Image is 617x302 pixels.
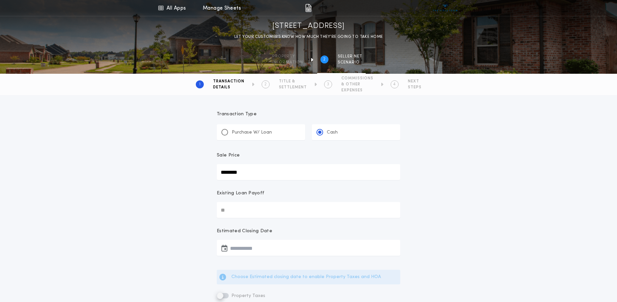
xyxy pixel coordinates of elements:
p: Choose Estimated closing date to enable Property Taxes and HOA [231,274,381,280]
span: information [272,60,303,65]
input: Sale Price [217,164,400,180]
span: Property Taxes [230,293,265,298]
h2: 3 [327,82,329,87]
span: DETAILS [213,85,244,90]
p: LET YOUR CUSTOMERS KNOW HOW MUCH THEY’RE GOING TO TAKE HOME [234,34,383,40]
span: SETTLEMENT [279,85,307,90]
p: Purchase W/ Loan [232,129,272,136]
span: TITLE & [279,79,307,84]
p: Existing Loan Payoff [217,190,264,197]
img: img [305,4,311,12]
span: NEXT [408,79,422,84]
h2: 2 [264,82,267,87]
span: COMMISSIONS [341,76,373,81]
img: vs-icon [433,5,458,11]
span: SCENARIO [338,60,362,65]
span: & OTHER [341,82,373,87]
h2: 1 [199,82,200,87]
span: TRANSACTION [213,79,244,84]
span: SELLER NET [338,54,362,59]
input: Existing Loan Payoff [217,202,400,218]
span: STEPS [408,85,422,90]
h1: [STREET_ADDRESS] [272,21,345,32]
p: Cash [327,129,338,136]
p: Estimated Closing Date [217,228,400,235]
h2: 2 [323,57,325,62]
p: Transaction Type [217,111,400,118]
span: Property [272,54,303,59]
span: EXPENSES [341,88,373,93]
p: Sale Price [217,152,240,159]
h2: 4 [393,82,396,87]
